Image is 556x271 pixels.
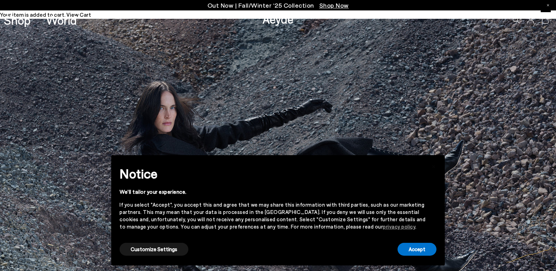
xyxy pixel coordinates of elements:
[425,157,442,174] button: Close this notice
[549,18,552,22] span: 0
[120,243,188,256] button: Customize Settings
[383,223,415,230] a: privacy policy
[398,243,436,256] button: Accept
[4,14,31,26] a: Shop
[431,160,436,170] span: ×
[120,165,425,183] h2: Notice
[120,201,425,230] div: If you select "Accept", you accept this and agree that we may share this information with third p...
[262,11,294,26] a: Aeyde
[319,1,349,9] span: Navigate to /collections/new-in
[207,1,349,10] p: Out Now | Fall/Winter ‘25 Collection
[120,188,425,196] div: We'll tailor your experience.
[542,16,549,24] a: 0
[46,14,77,26] a: World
